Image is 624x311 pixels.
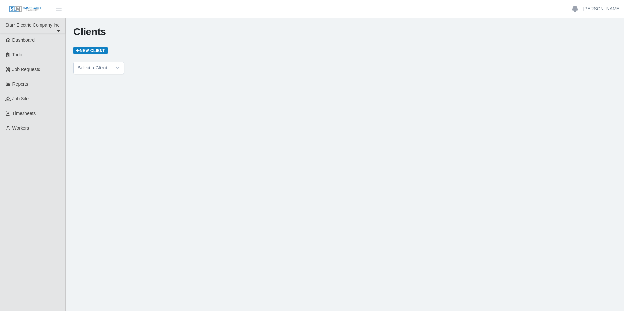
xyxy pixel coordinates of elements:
span: Timesheets [12,111,36,116]
span: Job Requests [12,67,40,72]
span: Reports [12,81,28,87]
span: Workers [12,126,29,131]
span: Todo [12,52,22,57]
span: job site [12,96,29,101]
img: SLM Logo [9,6,42,13]
span: Dashboard [12,37,35,43]
a: [PERSON_NAME] [583,6,621,12]
span: Select a Client [74,62,111,74]
a: New Client [73,47,108,54]
h1: Clients [73,26,616,37]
